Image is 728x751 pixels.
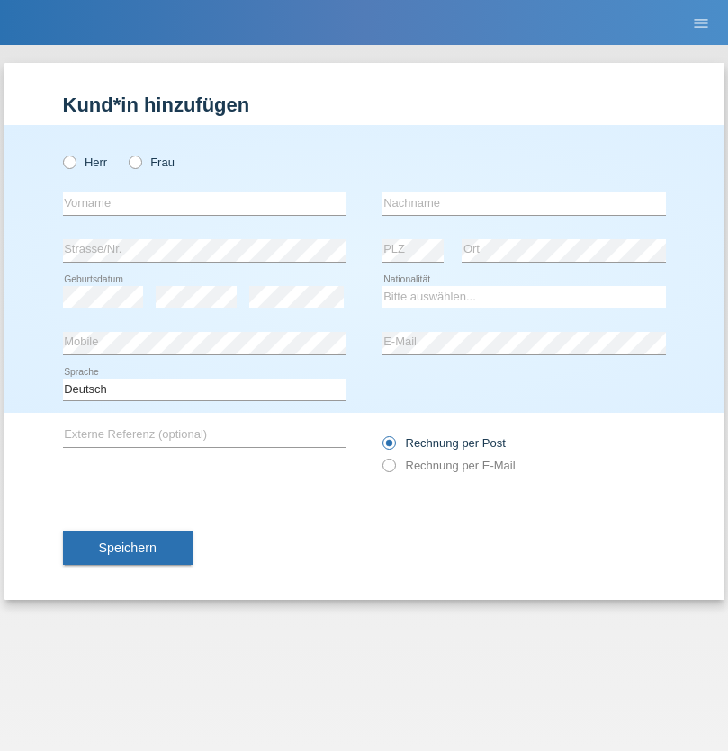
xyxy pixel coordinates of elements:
input: Frau [129,156,140,167]
input: Rechnung per Post [382,436,394,459]
label: Frau [129,156,175,169]
a: menu [683,17,719,28]
h1: Kund*in hinzufügen [63,94,666,116]
input: Herr [63,156,75,167]
i: menu [692,14,710,32]
button: Speichern [63,531,193,565]
span: Speichern [99,541,157,555]
label: Herr [63,156,108,169]
label: Rechnung per E-Mail [382,459,516,472]
input: Rechnung per E-Mail [382,459,394,481]
label: Rechnung per Post [382,436,506,450]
